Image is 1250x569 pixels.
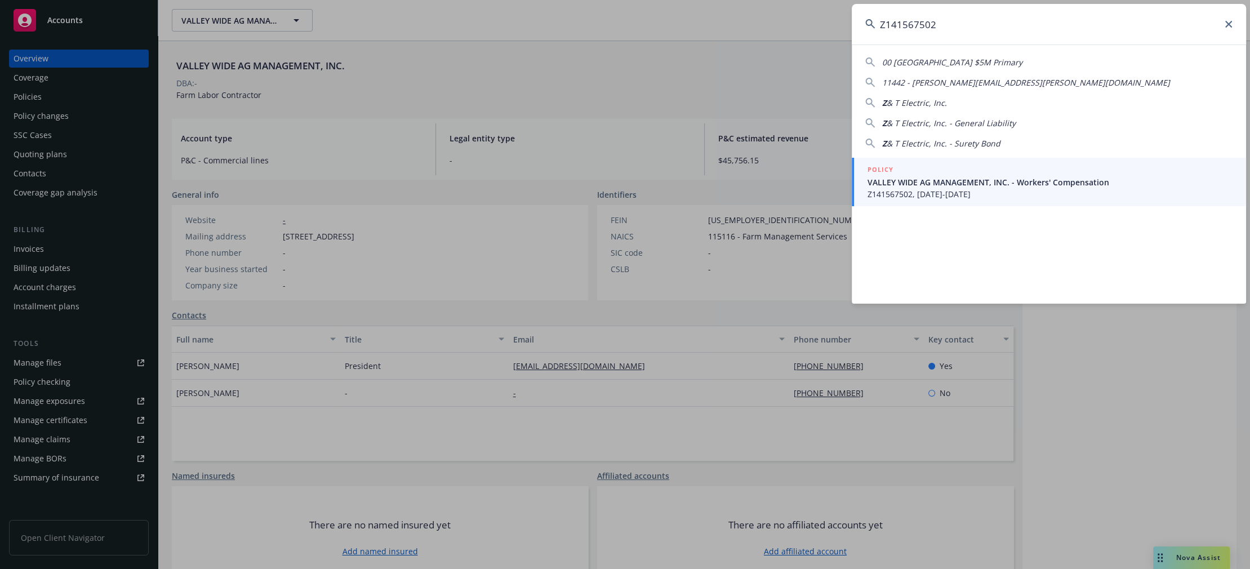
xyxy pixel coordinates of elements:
[882,138,887,149] span: Z
[887,118,1016,128] span: & T Electric, Inc. - General Liability
[868,164,893,175] h5: POLICY
[882,118,887,128] span: Z
[868,176,1233,188] span: VALLEY WIDE AG MANAGEMENT, INC. - Workers' Compensation
[887,97,947,108] span: & T Electric, Inc.
[852,4,1246,45] input: Search...
[882,57,1022,68] span: 00 [GEOGRAPHIC_DATA] $5M Primary
[852,158,1246,206] a: POLICYVALLEY WIDE AG MANAGEMENT, INC. - Workers' CompensationZ141567502, [DATE]-[DATE]
[882,77,1170,88] span: 11442 - [PERSON_NAME][EMAIL_ADDRESS][PERSON_NAME][DOMAIN_NAME]
[887,138,1000,149] span: & T Electric, Inc. - Surety Bond
[868,188,1233,200] span: Z141567502, [DATE]-[DATE]
[882,97,887,108] span: Z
